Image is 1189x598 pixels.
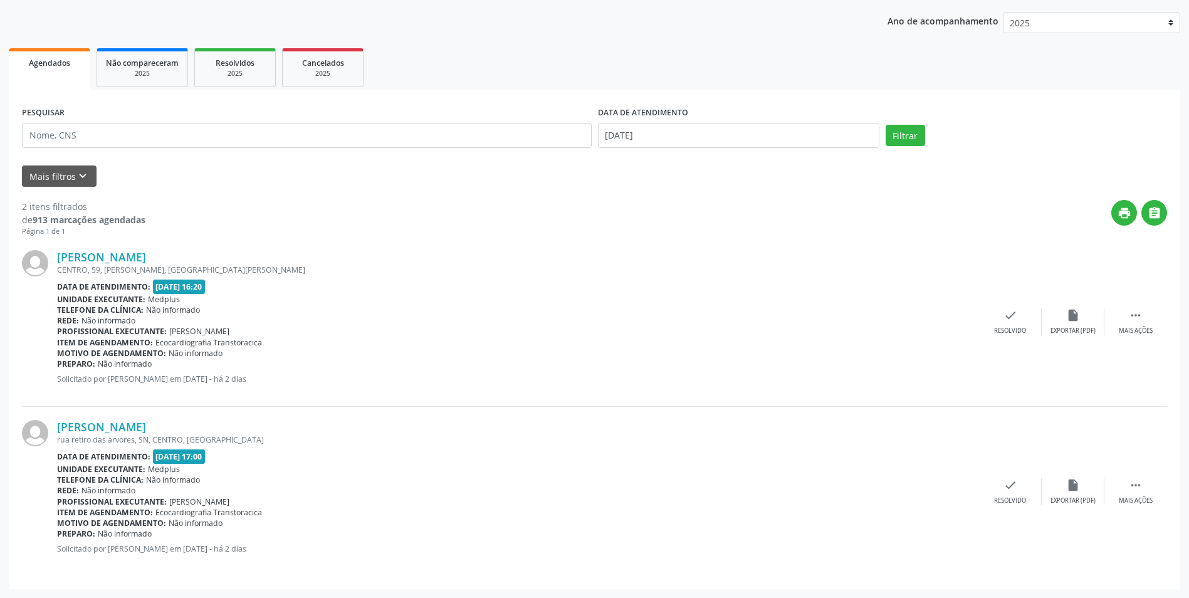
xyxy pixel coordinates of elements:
span: [PERSON_NAME] [169,496,229,507]
b: Motivo de agendamento: [57,348,166,359]
span: Não informado [169,348,223,359]
b: Profissional executante: [57,326,167,337]
span: Não informado [146,475,200,485]
b: Data de atendimento: [57,451,150,462]
div: 2025 [204,69,266,78]
span: [DATE] 16:20 [153,280,206,294]
span: Não informado [146,305,200,315]
div: CENTRO, 59, [PERSON_NAME], [GEOGRAPHIC_DATA][PERSON_NAME] [57,265,979,275]
div: de [22,213,145,226]
button: print [1111,200,1137,226]
i: insert_drive_file [1066,478,1080,492]
b: Rede: [57,315,79,326]
div: Mais ações [1119,327,1153,335]
b: Rede: [57,485,79,496]
span: Cancelados [302,58,344,68]
p: Solicitado por [PERSON_NAME] em [DATE] - há 2 dias [57,374,979,384]
a: [PERSON_NAME] [57,250,146,264]
b: Preparo: [57,359,95,369]
span: Medplus [148,294,180,305]
b: Motivo de agendamento: [57,518,166,528]
div: 2 itens filtrados [22,200,145,213]
i: check [1003,308,1017,322]
input: Nome, CNS [22,123,592,148]
div: Exportar (PDF) [1050,327,1096,335]
span: Ecocardiografia Transtoracica [155,337,262,348]
b: Telefone da clínica: [57,475,144,485]
b: Data de atendimento: [57,281,150,292]
span: Não informado [81,315,135,326]
i:  [1129,478,1143,492]
span: Não informado [98,359,152,369]
i: insert_drive_file [1066,308,1080,322]
div: Resolvido [994,496,1026,505]
b: Item de agendamento: [57,337,153,348]
button:  [1141,200,1167,226]
span: Ecocardiografia Transtoracica [155,507,262,518]
b: Item de agendamento: [57,507,153,518]
input: Selecione um intervalo [598,123,879,148]
i: check [1003,478,1017,492]
div: Exportar (PDF) [1050,496,1096,505]
label: DATA DE ATENDIMENTO [598,103,688,123]
b: Unidade executante: [57,464,145,475]
div: Página 1 de 1 [22,226,145,237]
img: img [22,250,48,276]
b: Profissional executante: [57,496,167,507]
span: Não compareceram [106,58,179,68]
div: 2025 [291,69,354,78]
i:  [1129,308,1143,322]
button: Filtrar [886,125,925,146]
button: Mais filtroskeyboard_arrow_down [22,165,97,187]
i: print [1118,206,1131,220]
span: [DATE] 17:00 [153,449,206,464]
label: PESQUISAR [22,103,65,123]
span: Resolvidos [216,58,254,68]
span: Medplus [148,464,180,475]
img: img [22,420,48,446]
span: Não informado [169,518,223,528]
strong: 913 marcações agendadas [33,214,145,226]
div: rua retiro das arvores, SN, CENTRO, [GEOGRAPHIC_DATA] [57,434,979,445]
p: Ano de acompanhamento [888,13,998,28]
i:  [1148,206,1161,220]
i: keyboard_arrow_down [76,169,90,183]
div: Mais ações [1119,496,1153,505]
a: [PERSON_NAME] [57,420,146,434]
span: Não informado [98,528,152,539]
b: Unidade executante: [57,294,145,305]
span: [PERSON_NAME] [169,326,229,337]
span: Não informado [81,485,135,496]
div: 2025 [106,69,179,78]
div: Resolvido [994,327,1026,335]
p: Solicitado por [PERSON_NAME] em [DATE] - há 2 dias [57,543,979,554]
b: Telefone da clínica: [57,305,144,315]
span: Agendados [29,58,70,68]
b: Preparo: [57,528,95,539]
